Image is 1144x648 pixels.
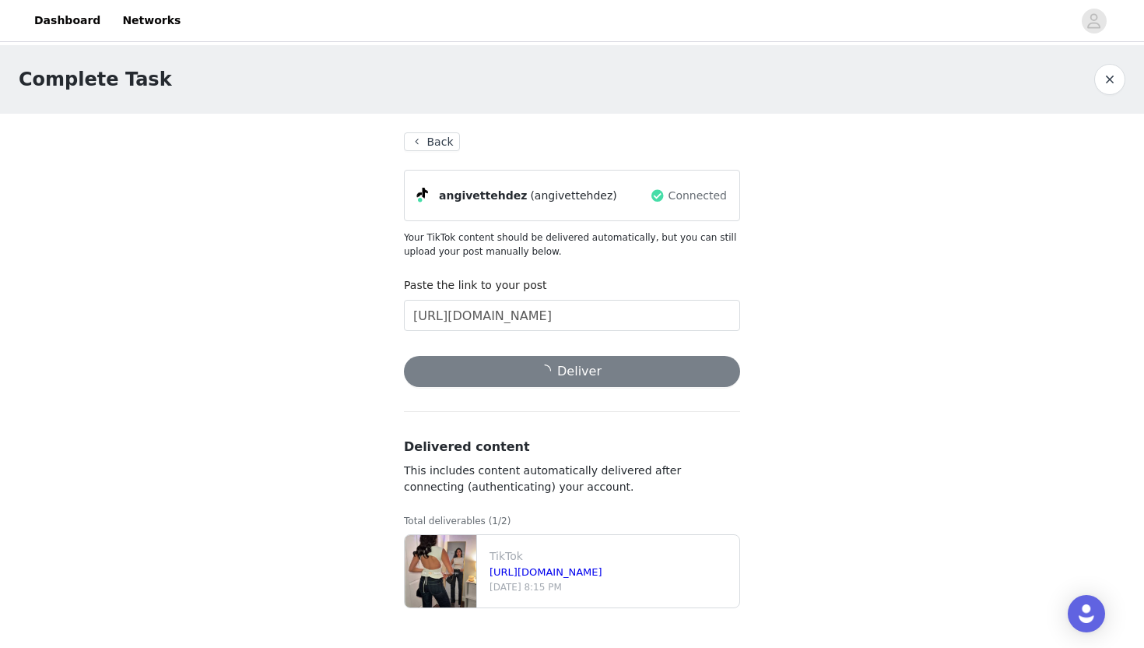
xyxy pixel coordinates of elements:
p: Your TikTok content should be delivered automatically, but you can still upload your post manuall... [404,231,740,259]
div: avatar [1086,9,1101,33]
h1: Complete Task [19,65,172,93]
h3: Delivered content [404,438,740,456]
span: angivettehdez [439,188,527,204]
a: Dashboard [25,3,110,38]
p: TikTok [490,548,733,565]
span: (angivettehdez) [530,188,616,204]
div: Open Intercom Messenger [1068,595,1105,632]
span: Connected [669,188,727,204]
a: Networks [113,3,190,38]
button: Back [404,132,460,151]
label: Paste the link to your post [404,279,547,291]
p: Total deliverables (1/2) [404,514,740,528]
a: [URL][DOMAIN_NAME] [490,566,602,578]
input: Paste the link to your content here [404,300,740,331]
img: file [405,535,476,607]
span: This includes content automatically delivered after connecting (authenticating) your account. [404,464,681,493]
p: [DATE] 8:15 PM [490,580,733,594]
